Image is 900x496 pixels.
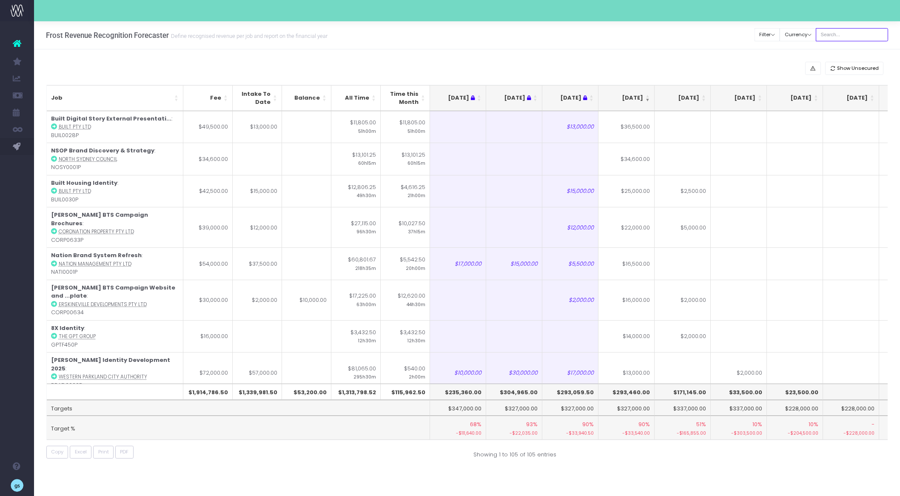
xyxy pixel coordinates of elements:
td: $228,000.00 [823,400,879,416]
td: $5,000.00 [655,207,711,247]
th: $171,145.00 [655,384,711,400]
td: $337,000.00 [711,400,767,416]
th: Dec 25: activate to sort column ascending [767,85,823,111]
strong: [PERSON_NAME] BTS Campaign Website and ...plate [51,284,175,300]
td: $13,000.00 [233,111,282,143]
abbr: Coronation Property Pty Ltd [59,228,134,235]
td: $3,432.50 [331,320,381,353]
small: -$33,540.00 [603,429,650,437]
td: $57,000.00 [233,352,282,393]
td: $327,000.00 [486,400,542,416]
div: Showing 1 to 105 of 105 entries [473,446,556,459]
button: Currency [780,28,816,41]
small: 21h00m [407,191,425,199]
small: 20h00m [406,264,425,272]
td: $12,806.25 [331,175,381,207]
th: Time this Month: activate to sort column ascending [381,85,430,111]
td: $10,000.00 [430,352,486,393]
td: $11,805.00 [381,111,430,143]
th: All Time: activate to sort column ascending [331,85,381,111]
span: Copy [51,448,63,456]
td: Targets [47,400,430,416]
td: $13,101.25 [381,143,430,175]
td: $15,000.00 [486,247,542,280]
td: $5,542.50 [381,247,430,280]
small: -$22,035.00 [490,429,538,437]
td: $12,000.00 [542,207,598,247]
td: : NATI0001P [47,247,183,280]
td: $2,000.00 [542,280,598,320]
td: $15,000.00 [233,175,282,207]
td: $3,432.50 [381,320,430,353]
td: : BUIL0028P [47,111,183,143]
td: : NOSY0001P [47,143,183,175]
small: 12h30m [407,336,425,344]
td: $10,000.00 [282,280,331,320]
td: $72,000.00 [183,352,233,393]
td: $228,000.00 [767,400,823,416]
td: $27,115.00 [331,207,381,247]
strong: Built Digital Story External Presentati... [51,115,171,123]
span: PDF [120,448,128,456]
td: $540.00 [381,352,430,393]
small: 295h30m [353,373,376,380]
td: $60,801.67 [331,247,381,280]
td: Target % [47,416,430,439]
button: Filter [755,28,780,41]
td: $327,000.00 [542,400,598,416]
span: 51% [696,420,706,429]
input: Search... [816,28,888,41]
strong: Built Housing Identity [51,179,117,187]
th: Sep 25: activate to sort column ascending [598,85,655,111]
td: $16,000.00 [183,320,233,353]
small: -$165,855.00 [659,429,706,437]
th: $23,500.00 [767,384,823,400]
td: $34,600.00 [183,143,233,175]
th: Nov 25: activate to sort column ascending [711,85,767,111]
td: : CORP00634 [47,280,183,320]
td: $327,000.00 [598,400,655,416]
th: Aug 25 : activate to sort column ascending [542,85,598,111]
td: $13,101.25 [331,143,381,175]
small: 218h35m [355,264,376,272]
td: $49,500.00 [183,111,233,143]
td: $2,000.00 [711,352,767,393]
th: $304,965.00 [486,384,542,400]
strong: [PERSON_NAME] Identity Development 2025 [51,356,170,373]
abbr: Erskineville Developments Pty Ltd [59,301,147,308]
span: 68% [470,420,481,429]
td: $12,620.00 [381,280,430,320]
td: : CORP0633P [47,207,183,247]
td: $22,000.00 [598,207,655,247]
small: 51h00m [358,127,376,135]
th: Jan 26: activate to sort column ascending [823,85,879,111]
td: : BUIL0030P [47,175,183,207]
span: 10% [752,420,762,429]
td: $39,000.00 [183,207,233,247]
th: Job: activate to sort column ascending [47,85,183,111]
th: $1,339,981.50 [233,384,282,400]
small: -$111,640.00 [434,429,481,437]
td: $13,000.00 [542,111,598,143]
abbr: Western Parkland City Authority [59,373,147,380]
td: $347,000.00 [430,400,486,416]
abbr: Nation Management Pty Ltd [59,261,131,267]
th: Jun 25 : activate to sort column ascending [430,85,486,111]
small: 96h30m [356,227,376,235]
td: $17,000.00 [542,352,598,393]
h3: Frost Revenue Recognition Forecaster [46,31,328,40]
span: - [872,420,874,429]
button: Copy [46,446,68,459]
td: : BRAD0002P [47,352,183,393]
td: $5,500.00 [542,247,598,280]
span: Print [98,448,109,456]
td: $4,616.25 [381,175,430,207]
small: 51h00m [407,127,425,135]
small: 44h30m [407,300,425,308]
small: 12h30m [358,336,376,344]
td: $337,000.00 [655,400,711,416]
small: -$228,000.00 [827,429,874,437]
td: $14,000.00 [598,320,655,353]
td: $2,500.00 [655,175,711,207]
th: Jul 25 : activate to sort column ascending [486,85,542,111]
